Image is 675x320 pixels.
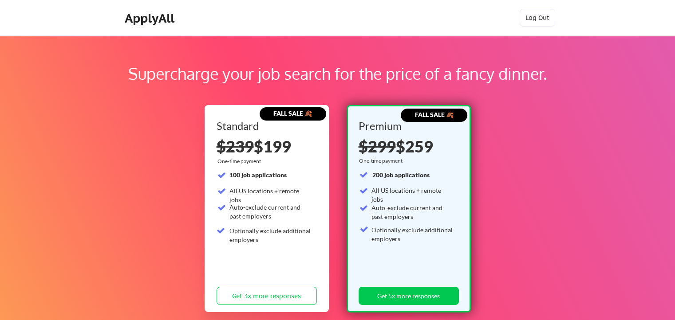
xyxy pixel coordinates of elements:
strong: 200 job applications [372,171,430,179]
div: Optionally exclude additional employers [371,226,454,243]
div: Premium [359,121,456,131]
div: One-time payment [359,157,405,164]
div: Supercharge your job search for the price of a fancy dinner. [57,62,618,86]
strong: FALL SALE 🍂 [414,111,453,118]
strong: 100 job applications [229,171,287,179]
s: $299 [359,137,396,156]
button: Get 3x more responses [217,287,317,305]
div: $259 [359,138,456,154]
button: Log Out [520,9,555,27]
div: ApplyAll [125,11,177,26]
button: Get 5x more responses [359,287,459,305]
div: Optionally exclude additional employers [229,226,312,244]
div: Standard [217,121,314,131]
div: Auto-exclude current and past employers [229,203,312,220]
div: One-time payment [217,158,264,165]
div: Auto-exclude current and past employers [371,203,454,221]
div: All US locations + remote jobs [371,186,454,203]
s: $239 [217,137,254,156]
div: $199 [217,138,317,154]
strong: FALL SALE 🍂 [273,109,312,117]
div: All US locations + remote jobs [229,187,312,204]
